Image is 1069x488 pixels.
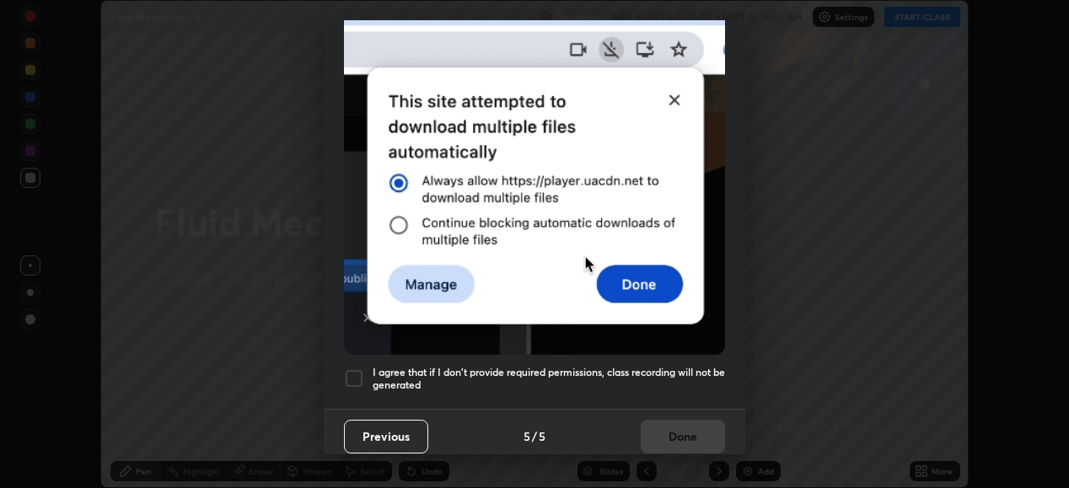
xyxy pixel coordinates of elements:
h4: 5 [539,427,545,445]
h4: / [532,427,537,445]
h5: I agree that if I don't provide required permissions, class recording will not be generated [373,366,725,392]
button: Previous [344,420,428,453]
h4: 5 [524,427,530,445]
